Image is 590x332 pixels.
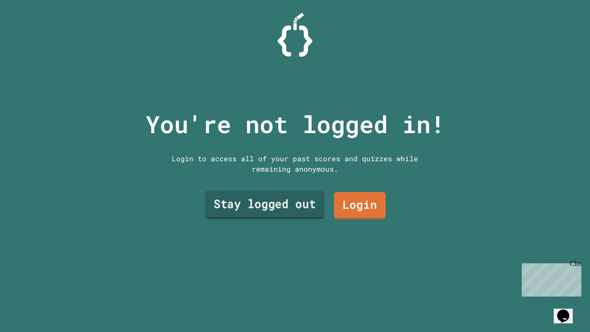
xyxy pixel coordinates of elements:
iframe: chat widget [518,260,581,297]
img: Logo.svg [278,13,312,57]
p: You're not logged in! [146,106,445,142]
a: Stay logged out [205,190,324,219]
a: Login [334,192,386,219]
div: Login to access all of your past scores and quizzes while remaining anonymous. [165,153,425,174]
div: Chat with us now!Close [3,3,60,55]
iframe: chat widget [554,297,581,323]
